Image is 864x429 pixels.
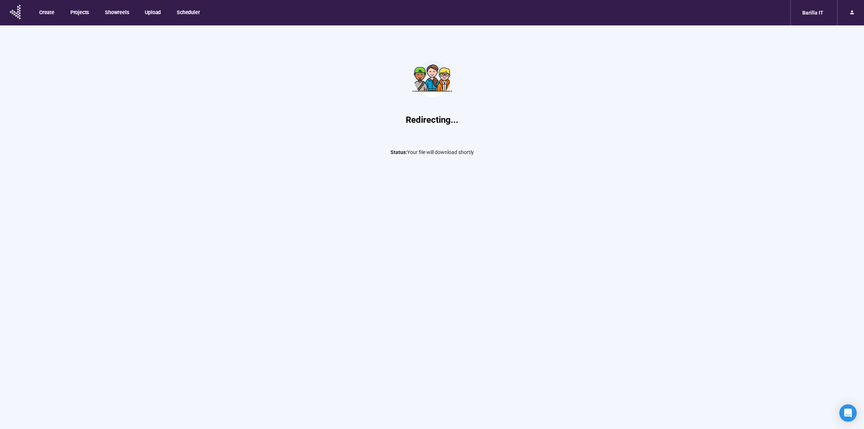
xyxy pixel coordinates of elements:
h1: Redirecting... [323,113,541,127]
div: Barilla IT [798,6,828,20]
div: Open Intercom Messenger [839,404,857,422]
img: Teamwork [405,52,459,106]
button: Scheduler [171,4,205,20]
span: Status: [390,149,407,155]
button: Projects [65,4,94,20]
p: Your file will download shortly [323,148,541,156]
button: Showreels [99,4,134,20]
button: Upload [139,4,166,20]
button: Create [33,4,60,20]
